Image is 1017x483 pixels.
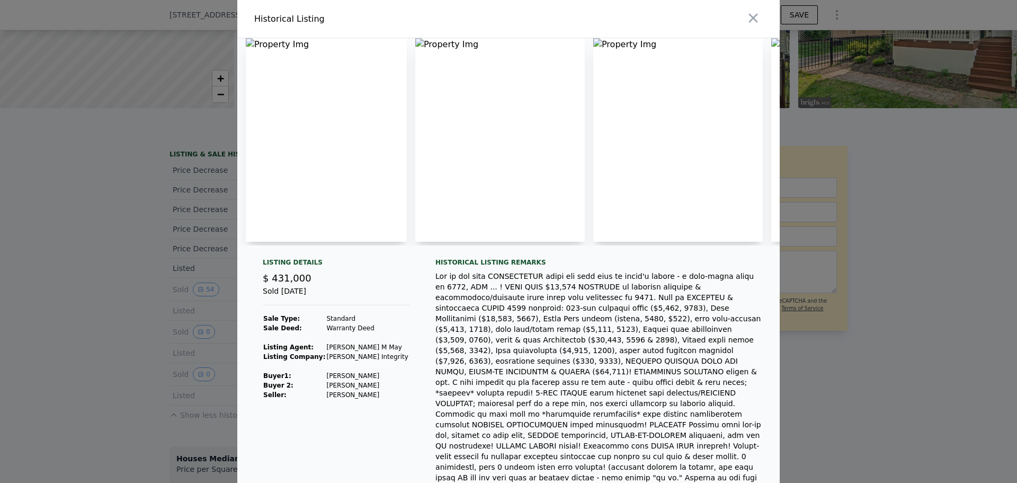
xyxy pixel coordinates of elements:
strong: Listing Company: [263,353,325,361]
span: $ 431,000 [263,273,311,284]
strong: Seller : [263,391,287,399]
strong: Sale Type: [263,315,300,322]
td: [PERSON_NAME] M May [326,343,408,352]
img: Property Img [415,38,585,242]
img: Property Img [593,38,763,242]
td: [PERSON_NAME] [326,371,408,381]
img: Property Img [771,38,941,242]
strong: Listing Agent: [263,344,314,351]
div: Sold [DATE] [263,286,410,305]
td: Warranty Deed [326,323,408,333]
td: [PERSON_NAME] [326,390,408,400]
strong: Buyer 2: [263,382,293,389]
div: Historical Listing [254,13,504,25]
strong: Buyer 1 : [263,372,291,380]
td: Standard [326,314,408,323]
td: [PERSON_NAME] Integrity [326,352,408,362]
div: Listing Details [263,258,410,271]
td: [PERSON_NAME] [326,381,408,390]
img: Property Img [246,38,407,242]
strong: Sale Deed: [263,324,302,332]
div: Historical Listing remarks [435,258,763,267]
